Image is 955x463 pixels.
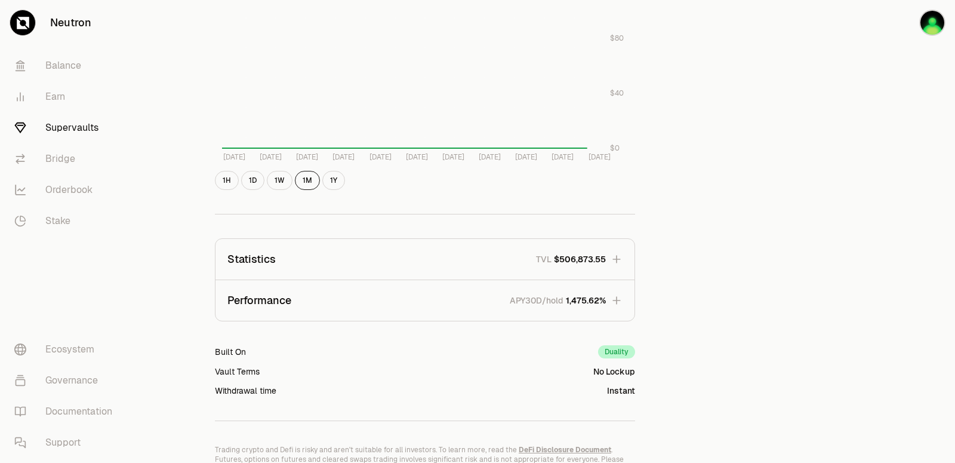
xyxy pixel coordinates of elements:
[5,81,129,112] a: Earn
[215,280,634,321] button: PerformanceAPY30D/hold1,475.62%
[5,50,129,81] a: Balance
[5,427,129,458] a: Support
[215,385,276,397] div: Withdrawal time
[267,171,292,190] button: 1W
[5,112,129,143] a: Supervaults
[296,152,318,162] tspan: [DATE]
[215,366,260,378] div: Vault Terms
[919,10,945,36] img: myformleap
[552,152,574,162] tspan: [DATE]
[536,253,552,265] p: TVL
[5,334,129,365] a: Ecosystem
[5,174,129,206] a: Orderbook
[515,152,537,162] tspan: [DATE]
[598,345,635,358] div: Duality
[519,445,611,455] a: DeFi Disclosure Document
[566,295,606,306] span: 1,475.62%
[589,152,611,162] tspan: [DATE]
[241,171,264,190] button: 1D
[215,239,634,280] button: StatisticsTVL$506,873.55
[227,251,276,268] p: Statistics
[406,152,428,162] tspan: [DATE]
[5,206,129,237] a: Stake
[510,295,563,306] p: APY30D/hold
[610,33,624,43] tspan: $80
[5,143,129,174] a: Bridge
[479,152,501,162] tspan: [DATE]
[607,385,635,397] div: Instant
[442,152,464,162] tspan: [DATE]
[215,346,246,358] div: Built On
[554,253,606,265] span: $506,873.55
[260,152,282,162] tspan: [DATE]
[223,152,245,162] tspan: [DATE]
[5,365,129,396] a: Governance
[5,396,129,427] a: Documentation
[295,171,320,190] button: 1M
[227,292,291,309] p: Performance
[593,366,635,378] div: No Lockup
[369,152,392,162] tspan: [DATE]
[332,152,355,162] tspan: [DATE]
[215,445,635,455] p: Trading crypto and Defi is risky and aren't suitable for all investors. To learn more, read the .
[322,171,345,190] button: 1Y
[610,143,620,153] tspan: $0
[610,88,624,98] tspan: $40
[215,171,239,190] button: 1H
